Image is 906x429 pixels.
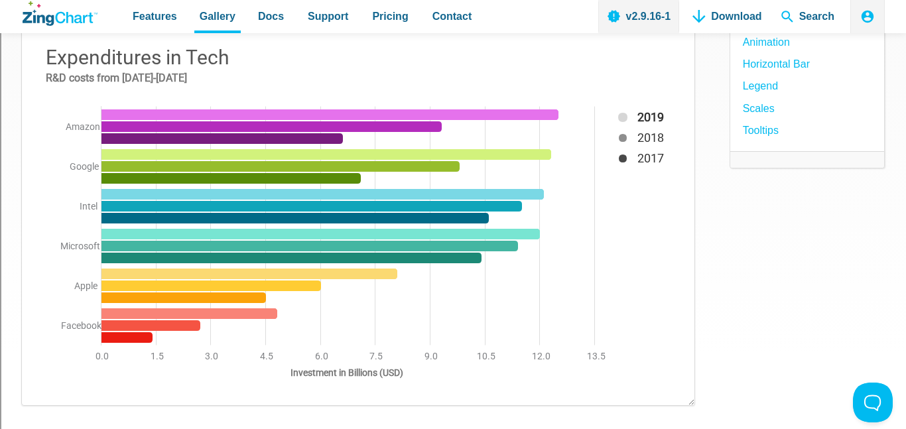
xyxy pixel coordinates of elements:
input: Search outlines [5,17,123,31]
iframe: Toggle Customer Support [853,383,893,422]
div: Delete [5,67,901,79]
div: Sort A > Z [5,31,901,43]
a: ZingChart Logo. Click to return to the homepage [23,1,97,26]
span: Gallery [200,7,235,25]
div: Sign out [5,91,901,103]
span: Features [133,7,177,25]
span: Contact [432,7,472,25]
div: Sort New > Old [5,43,901,55]
div: Move To ... [5,55,901,67]
div: Options [5,79,901,91]
span: Support [308,7,348,25]
div: Home [5,5,277,17]
span: Docs [258,7,284,25]
span: Pricing [372,7,408,25]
